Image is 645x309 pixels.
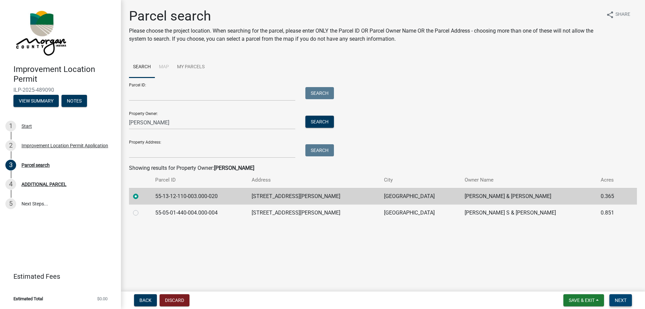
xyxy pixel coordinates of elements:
button: shareShare [601,8,636,21]
button: Discard [160,294,189,306]
h4: Improvement Location Permit [13,65,116,84]
button: Search [305,116,334,128]
button: Search [305,87,334,99]
th: City [380,172,460,188]
wm-modal-confirm: Summary [13,99,59,104]
div: 1 [5,121,16,131]
i: share [606,11,614,19]
span: Share [615,11,630,19]
td: [STREET_ADDRESS][PERSON_NAME] [248,204,380,221]
td: [PERSON_NAME] & [PERSON_NAME] [461,188,597,204]
p: Please choose the project location. When searching for the parcel, please enter ONLY the Parcel I... [129,27,601,43]
a: Estimated Fees [5,270,110,283]
td: [GEOGRAPHIC_DATA] [380,204,460,221]
th: Owner Name [461,172,597,188]
button: Next [609,294,632,306]
a: My Parcels [173,56,209,78]
span: Back [139,298,152,303]
img: Morgan County, Indiana [13,7,68,57]
th: Parcel ID [151,172,248,188]
div: 2 [5,140,16,151]
td: 0.365 [597,188,626,204]
td: 0.851 [597,204,626,221]
td: 55-05-01-440-004.000-004 [151,204,248,221]
div: Start [21,124,32,128]
td: [STREET_ADDRESS][PERSON_NAME] [248,188,380,204]
button: Back [134,294,157,306]
div: 4 [5,179,16,190]
span: Estimated Total [13,297,43,301]
a: Search [129,56,155,78]
div: 3 [5,160,16,170]
span: Next [615,298,627,303]
div: Parcel search [21,163,50,167]
button: Save & Exit [563,294,604,306]
div: ADDITIONAL PARCEL [21,182,67,187]
h1: Parcel search [129,8,601,24]
td: [GEOGRAPHIC_DATA] [380,188,460,204]
div: Improvement Location Permit Application [21,143,108,148]
wm-modal-confirm: Notes [61,99,87,104]
span: ILP-2025-489090 [13,87,107,93]
strong: [PERSON_NAME] [214,165,254,171]
div: Showing results for Property Owner: [129,164,637,172]
th: Acres [597,172,626,188]
td: 55-13-12-110-003.000-020 [151,188,248,204]
span: $0.00 [97,297,107,301]
button: Search [305,144,334,156]
div: 5 [5,198,16,209]
th: Address [248,172,380,188]
button: View Summary [13,95,59,107]
span: Save & Exit [569,298,595,303]
td: [PERSON_NAME] S & [PERSON_NAME] [461,204,597,221]
button: Notes [61,95,87,107]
